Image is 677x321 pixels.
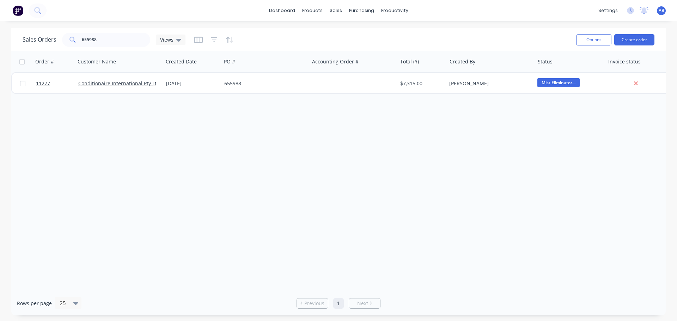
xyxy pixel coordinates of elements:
a: Previous page [297,300,328,307]
a: Conditionaire International Pty Ltd [78,80,160,87]
div: purchasing [346,5,378,16]
div: Total ($) [400,58,419,65]
div: Accounting Order # [312,58,359,65]
div: Invoice status [608,58,641,65]
div: PO # [224,58,235,65]
span: Previous [304,300,324,307]
a: 11277 [36,73,78,94]
div: sales [326,5,346,16]
div: [PERSON_NAME] [449,80,527,87]
div: products [299,5,326,16]
h1: Sales Orders [23,36,56,43]
button: Options [576,34,611,45]
ul: Pagination [294,298,383,309]
img: Factory [13,5,23,16]
span: Views [160,36,173,43]
div: Customer Name [78,58,116,65]
span: AB [659,7,664,14]
div: $7,315.00 [400,80,441,87]
div: Created Date [166,58,197,65]
input: Search... [82,33,151,47]
span: 11277 [36,80,50,87]
button: Create order [614,34,654,45]
span: Next [357,300,368,307]
div: settings [595,5,621,16]
span: Mist Eliminator... [537,78,580,87]
div: 655988 [224,80,303,87]
a: dashboard [266,5,299,16]
a: Page 1 is your current page [333,298,344,309]
div: Status [538,58,553,65]
span: Rows per page [17,300,52,307]
div: [DATE] [166,80,219,87]
div: Order # [35,58,54,65]
a: Next page [349,300,380,307]
div: Created By [450,58,475,65]
div: productivity [378,5,412,16]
